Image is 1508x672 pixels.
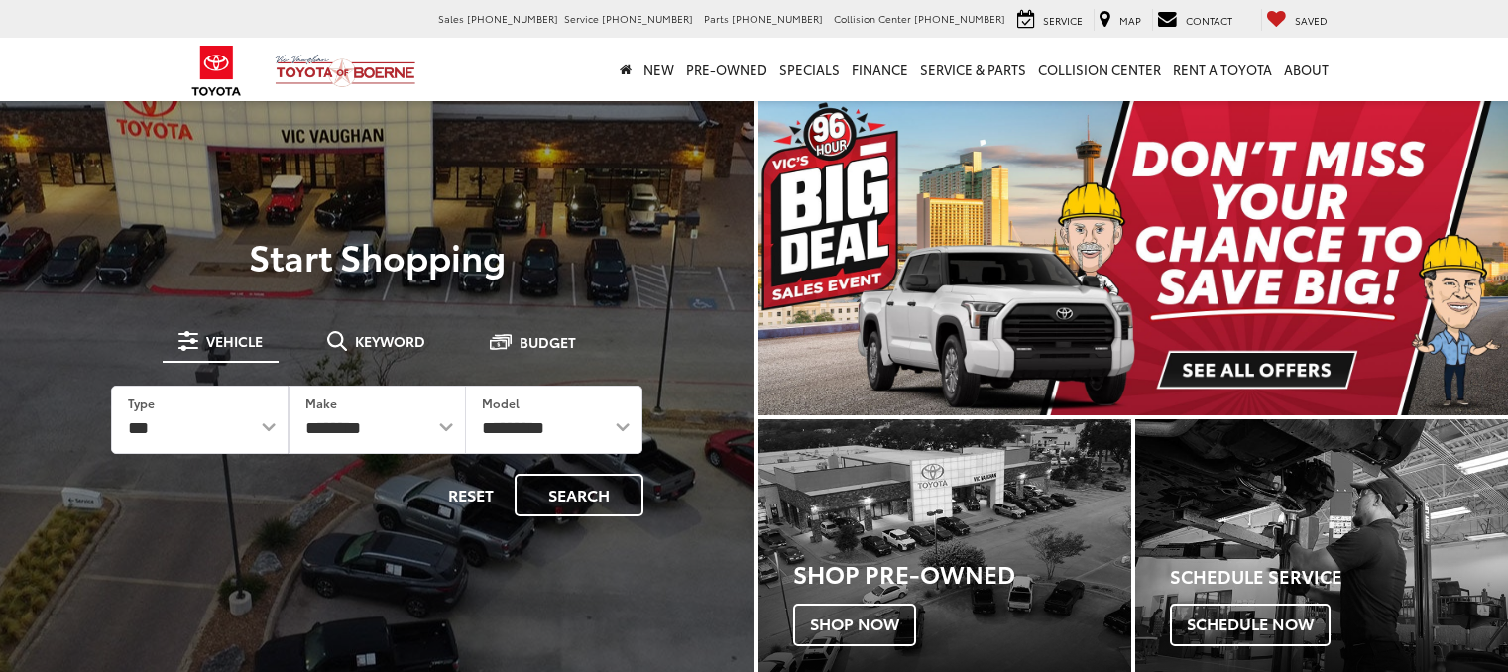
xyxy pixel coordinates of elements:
[1261,9,1333,31] a: My Saved Vehicles
[482,394,520,411] label: Model
[793,560,1131,586] h3: Shop Pre-Owned
[1119,13,1141,28] span: Map
[704,11,729,26] span: Parts
[834,11,911,26] span: Collision Center
[355,334,425,348] span: Keyword
[914,38,1032,101] a: Service & Parts: Opens in a new tab
[520,335,576,349] span: Budget
[83,236,671,276] p: Start Shopping
[732,11,823,26] span: [PHONE_NUMBER]
[431,474,511,516] button: Reset
[680,38,773,101] a: Pre-Owned
[305,394,337,411] label: Make
[467,11,558,26] span: [PHONE_NUMBER]
[206,334,263,348] span: Vehicle
[602,11,693,26] span: [PHONE_NUMBER]
[614,38,638,101] a: Home
[773,38,846,101] a: Specials
[1167,38,1278,101] a: Rent a Toyota
[275,54,416,88] img: Vic Vaughan Toyota of Boerne
[1170,567,1508,587] h4: Schedule Service
[564,11,599,26] span: Service
[846,38,914,101] a: Finance
[1012,9,1088,31] a: Service
[1152,9,1237,31] a: Contact
[438,11,464,26] span: Sales
[1295,13,1328,28] span: Saved
[638,38,680,101] a: New
[793,604,916,645] span: Shop Now
[1170,604,1331,645] span: Schedule Now
[1278,38,1334,101] a: About
[515,474,643,516] button: Search
[1186,13,1232,28] span: Contact
[914,11,1005,26] span: [PHONE_NUMBER]
[1094,9,1146,31] a: Map
[1032,38,1167,101] a: Collision Center
[128,394,155,411] label: Type
[1043,13,1083,28] span: Service
[179,39,254,103] img: Toyota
